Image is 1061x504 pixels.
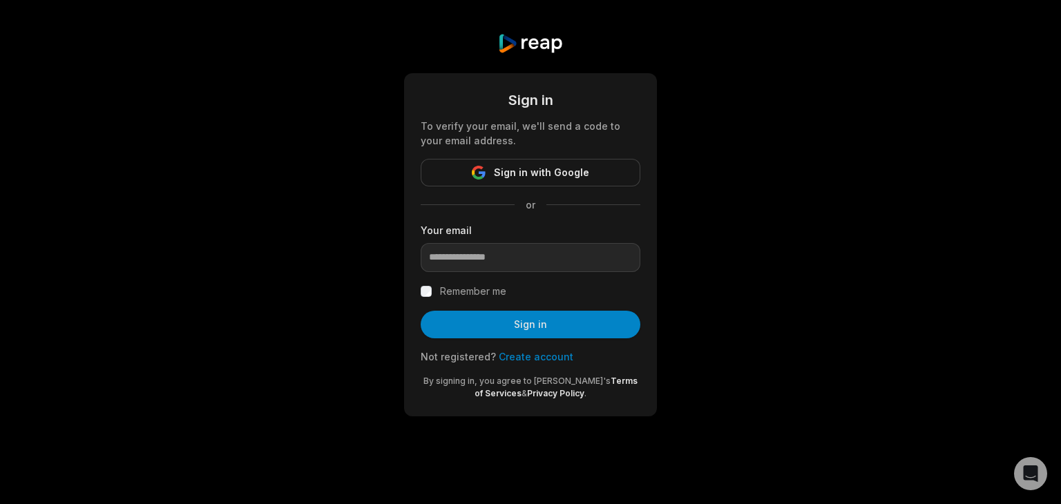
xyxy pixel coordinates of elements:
[494,164,589,181] span: Sign in with Google
[421,311,640,338] button: Sign in
[527,388,584,398] a: Privacy Policy
[421,351,496,362] span: Not registered?
[1014,457,1047,490] div: Open Intercom Messenger
[497,33,563,54] img: reap
[421,223,640,238] label: Your email
[499,351,573,362] a: Create account
[440,283,506,300] label: Remember me
[522,388,527,398] span: &
[475,376,638,398] a: Terms of Services
[584,388,586,398] span: .
[515,197,546,212] span: or
[421,159,640,186] button: Sign in with Google
[423,376,611,386] span: By signing in, you agree to [PERSON_NAME]'s
[421,90,640,110] div: Sign in
[421,119,640,148] div: To verify your email, we'll send a code to your email address.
